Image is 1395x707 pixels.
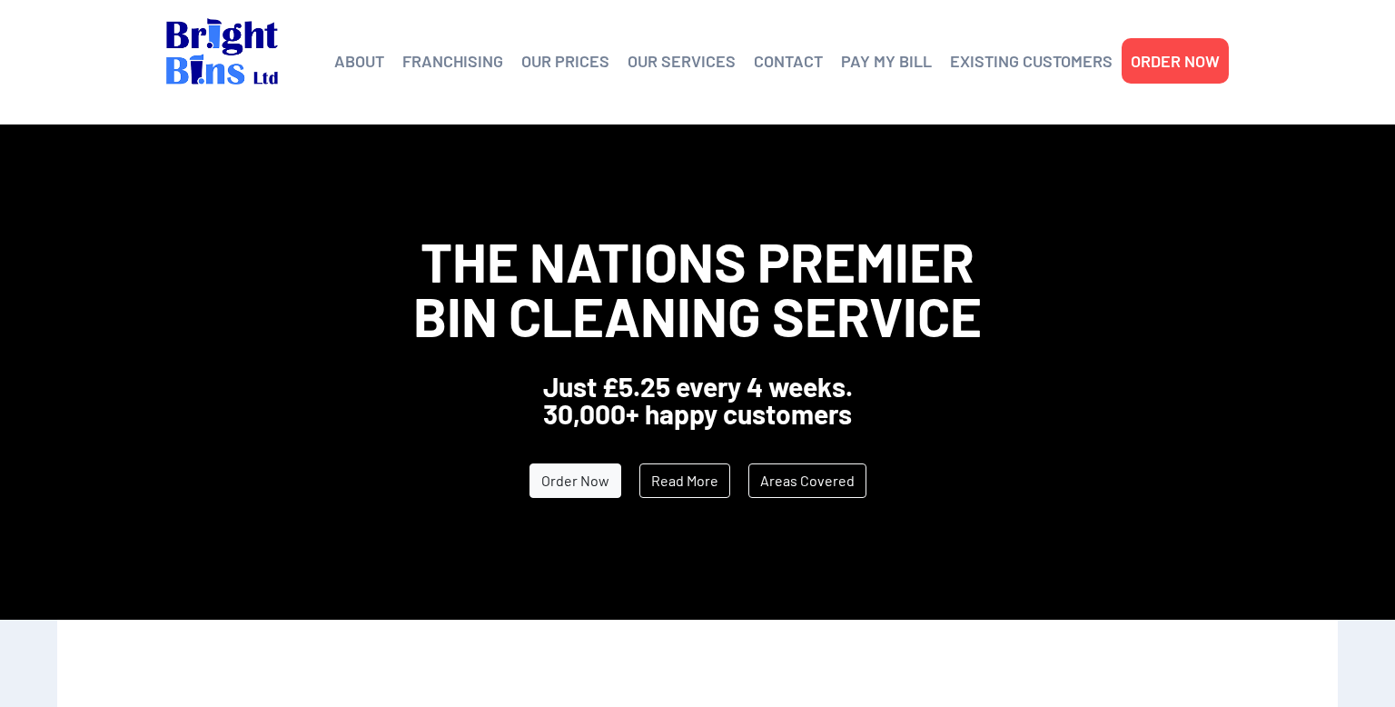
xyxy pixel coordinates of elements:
[402,47,503,75] a: FRANCHISING
[639,463,730,498] a: Read More
[529,463,621,498] a: Order Now
[841,47,932,75] a: PAY MY BILL
[1131,47,1220,75] a: ORDER NOW
[754,47,823,75] a: CONTACT
[950,47,1113,75] a: EXISTING CUSTOMERS
[413,228,982,348] span: The Nations Premier Bin Cleaning Service
[628,47,736,75] a: OUR SERVICES
[334,47,384,75] a: ABOUT
[521,47,609,75] a: OUR PRICES
[748,463,866,498] a: Areas Covered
